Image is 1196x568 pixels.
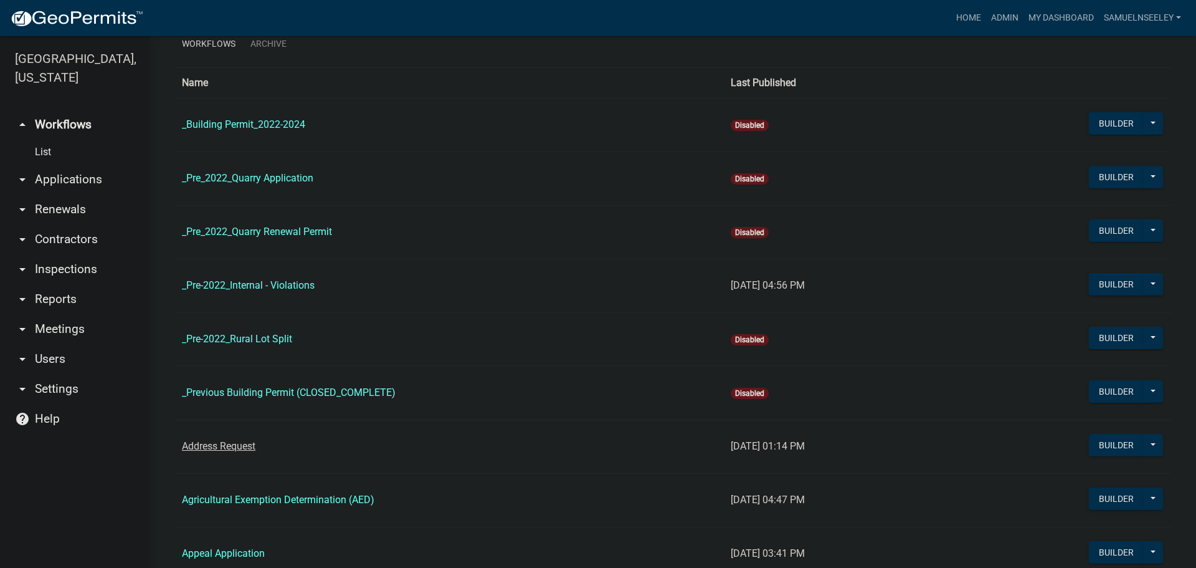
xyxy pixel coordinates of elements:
a: Appeal Application [182,547,265,559]
i: arrow_drop_down [15,232,30,247]
span: Disabled [731,173,769,185]
button: Builder [1089,327,1144,349]
a: Admin [986,6,1023,30]
span: [DATE] 04:56 PM [731,279,805,291]
i: arrow_drop_down [15,202,30,217]
th: Name [174,67,723,98]
a: My Dashboard [1023,6,1099,30]
button: Builder [1089,166,1144,188]
span: Disabled [731,334,769,345]
i: arrow_drop_down [15,382,30,397]
span: Disabled [731,227,769,238]
button: Builder [1089,219,1144,242]
span: [DATE] 04:47 PM [731,494,805,506]
a: _Pre-2022_Rural Lot Split [182,333,292,345]
a: _Pre_2022_Quarry Application [182,172,313,184]
a: Home [951,6,986,30]
a: _Building Permit_2022-2024 [182,118,305,130]
button: Builder [1089,273,1144,296]
i: arrow_drop_up [15,117,30,132]
button: Builder [1089,112,1144,135]
span: Disabled [731,388,769,399]
button: Builder [1089,488,1144,510]
span: [DATE] 03:41 PM [731,547,805,559]
th: Last Published [723,67,1010,98]
a: _Pre_2022_Quarry Renewal Permit [182,226,332,238]
i: arrow_drop_down [15,322,30,337]
i: arrow_drop_down [15,262,30,277]
a: Agricultural Exemption Determination (AED) [182,494,374,506]
span: Disabled [731,120,769,131]
i: arrow_drop_down [15,352,30,367]
i: arrow_drop_down [15,172,30,187]
i: arrow_drop_down [15,292,30,307]
a: _Previous Building Permit (CLOSED_COMPLETE) [182,387,396,398]
a: Workflows [174,25,243,63]
button: Builder [1089,541,1144,564]
a: SamuelNSeeley [1099,6,1186,30]
button: Builder [1089,434,1144,456]
i: help [15,412,30,426]
a: Archive [243,25,294,63]
a: _Pre-2022_Internal - Violations [182,279,315,291]
span: [DATE] 01:14 PM [731,440,805,452]
button: Builder [1089,380,1144,403]
a: Address Request [182,440,255,452]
